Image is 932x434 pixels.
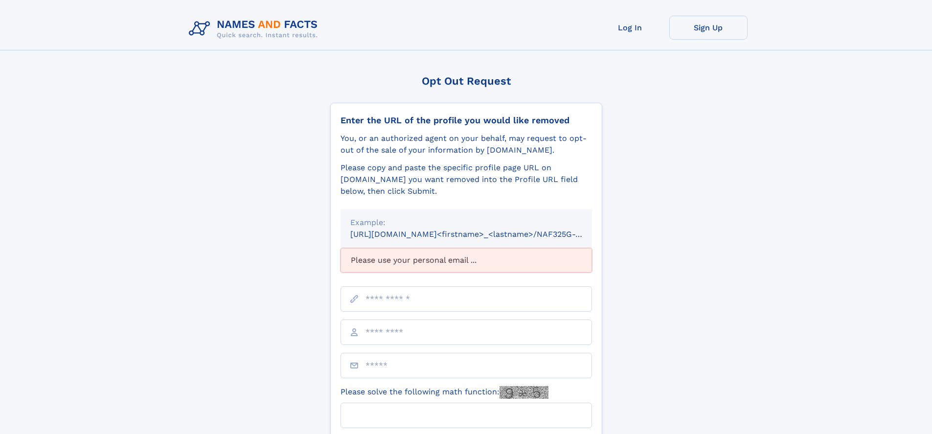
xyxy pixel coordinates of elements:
a: Log In [591,16,669,40]
div: Please copy and paste the specific profile page URL on [DOMAIN_NAME] you want removed into the Pr... [341,162,592,197]
a: Sign Up [669,16,748,40]
label: Please solve the following math function: [341,386,548,399]
div: Enter the URL of the profile you would like removed [341,115,592,126]
div: Opt Out Request [330,75,602,87]
img: Logo Names and Facts [185,16,326,42]
div: Example: [350,217,582,228]
div: You, or an authorized agent on your behalf, may request to opt-out of the sale of your informatio... [341,133,592,156]
small: [URL][DOMAIN_NAME]<firstname>_<lastname>/NAF325G-xxxxxxxx [350,229,611,239]
div: Please use your personal email ... [341,248,592,273]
